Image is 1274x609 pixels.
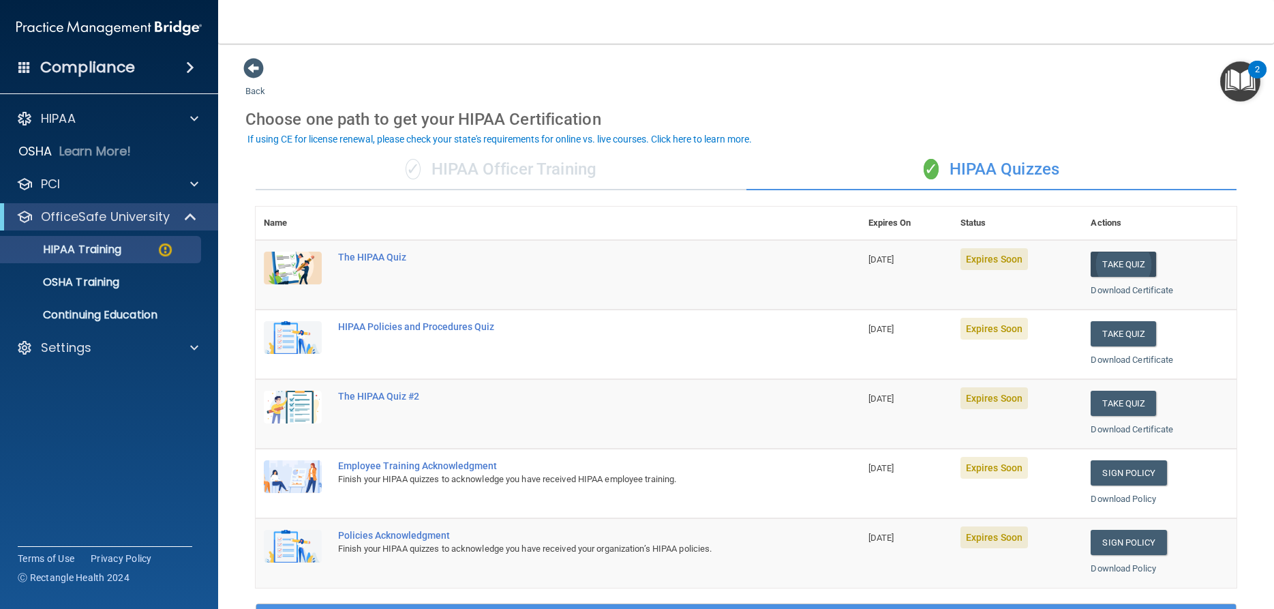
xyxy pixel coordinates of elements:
a: Back [245,70,265,96]
th: Actions [1082,207,1237,240]
a: Sign Policy [1091,530,1166,555]
a: Download Certificate [1091,285,1173,295]
div: 2 [1255,70,1260,87]
a: Download Certificate [1091,355,1173,365]
div: If using CE for license renewal, please check your state's requirements for online vs. live cours... [247,134,752,144]
a: OfficeSafe University [16,209,198,225]
div: Policies Acknowledgment [338,530,792,541]
p: OSHA Training [9,276,119,289]
div: HIPAA Officer Training [256,149,746,190]
p: HIPAA Training [9,243,121,256]
a: Download Policy [1091,563,1156,574]
a: Privacy Policy [91,552,152,565]
p: Settings [41,340,91,356]
div: HIPAA Quizzes [746,149,1237,190]
iframe: Drift Widget Chat Controller [1206,515,1258,567]
div: Choose one path to get your HIPAA Certification [245,100,1247,139]
a: HIPAA [16,110,198,127]
div: Finish your HIPAA quizzes to acknowledge you have received your organization’s HIPAA policies. [338,541,792,557]
span: [DATE] [868,324,894,334]
span: Expires Soon [960,387,1028,409]
h4: Compliance [40,58,135,77]
img: PMB logo [16,14,202,42]
span: ✓ [924,159,939,179]
p: PCI [41,176,60,192]
p: OfficeSafe University [41,209,170,225]
div: Finish your HIPAA quizzes to acknowledge you have received HIPAA employee training. [338,471,792,488]
p: Learn More! [59,143,132,160]
p: OSHA [18,143,52,160]
button: Open Resource Center, 2 new notifications [1220,61,1260,102]
button: If using CE for license renewal, please check your state's requirements for online vs. live cours... [245,132,754,146]
span: [DATE] [868,533,894,543]
a: Sign Policy [1091,460,1166,486]
span: [DATE] [868,463,894,473]
span: Expires Soon [960,248,1028,270]
div: The HIPAA Quiz #2 [338,391,792,402]
th: Status [952,207,1083,240]
span: Ⓒ Rectangle Health 2024 [18,571,130,584]
div: HIPAA Policies and Procedures Quiz [338,321,792,332]
a: Settings [16,340,198,356]
a: Terms of Use [18,552,74,565]
p: Continuing Education [9,308,195,322]
span: [DATE] [868,393,894,404]
th: Expires On [860,207,952,240]
button: Take Quiz [1091,252,1156,277]
img: warning-circle.0cc9ac19.png [157,241,174,258]
th: Name [256,207,330,240]
div: Employee Training Acknowledgment [338,460,792,471]
button: Take Quiz [1091,391,1156,416]
span: [DATE] [868,254,894,265]
button: Take Quiz [1091,321,1156,346]
a: Download Certificate [1091,424,1173,434]
span: Expires Soon [960,318,1028,340]
div: The HIPAA Quiz [338,252,792,263]
span: Expires Soon [960,457,1028,479]
span: ✓ [406,159,421,179]
span: Expires Soon [960,526,1028,548]
a: Download Policy [1091,494,1156,504]
p: HIPAA [41,110,76,127]
a: PCI [16,176,198,192]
